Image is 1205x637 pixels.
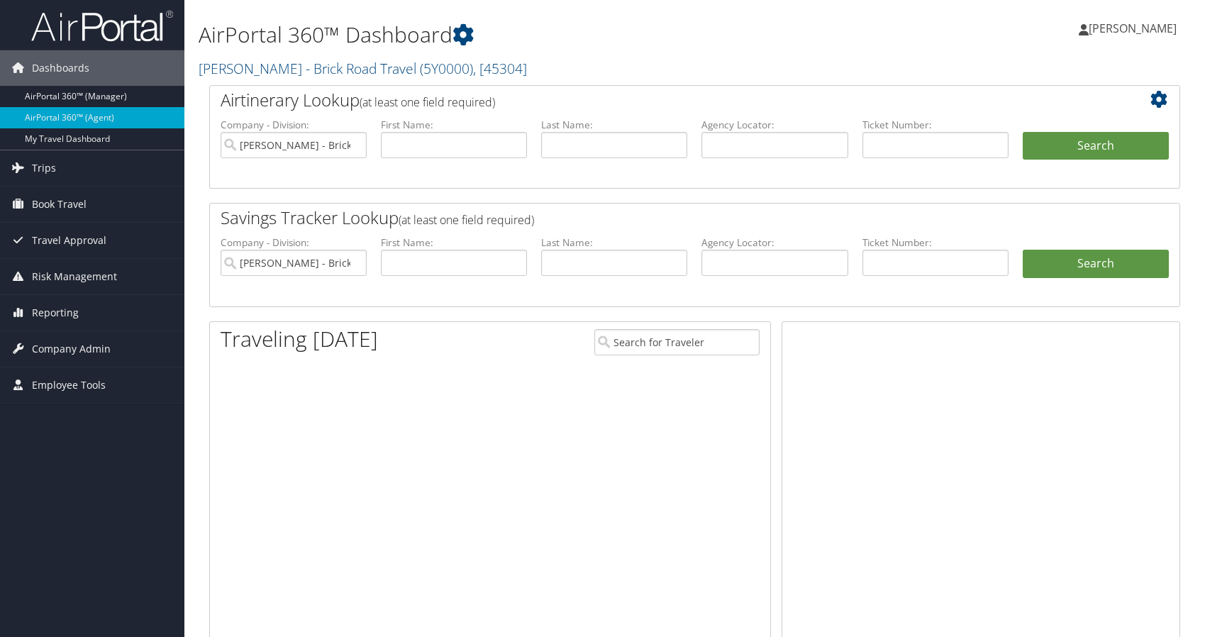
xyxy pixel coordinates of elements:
[420,59,473,78] span: ( 5Y0000 )
[381,118,527,132] label: First Name:
[221,118,367,132] label: Company - Division:
[221,88,1088,112] h2: Airtinerary Lookup
[221,324,378,354] h1: Traveling [DATE]
[221,206,1088,230] h2: Savings Tracker Lookup
[32,295,79,331] span: Reporting
[1079,7,1191,50] a: [PERSON_NAME]
[399,212,534,228] span: (at least one field required)
[32,259,117,294] span: Risk Management
[1023,132,1169,160] button: Search
[473,59,527,78] span: , [ 45304 ]
[1023,250,1169,278] a: Search
[32,331,111,367] span: Company Admin
[862,118,1009,132] label: Ticket Number:
[32,150,56,186] span: Trips
[360,94,495,110] span: (at least one field required)
[381,236,527,250] label: First Name:
[541,236,687,250] label: Last Name:
[862,236,1009,250] label: Ticket Number:
[32,223,106,258] span: Travel Approval
[199,59,527,78] a: [PERSON_NAME] - Brick Road Travel
[32,187,87,222] span: Book Travel
[199,20,860,50] h1: AirPortal 360™ Dashboard
[32,50,89,86] span: Dashboards
[221,236,367,250] label: Company - Division:
[541,118,687,132] label: Last Name:
[221,250,367,276] input: search accounts
[701,236,848,250] label: Agency Locator:
[701,118,848,132] label: Agency Locator:
[1089,21,1177,36] span: [PERSON_NAME]
[594,329,760,355] input: Search for Traveler
[31,9,173,43] img: airportal-logo.png
[32,367,106,403] span: Employee Tools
